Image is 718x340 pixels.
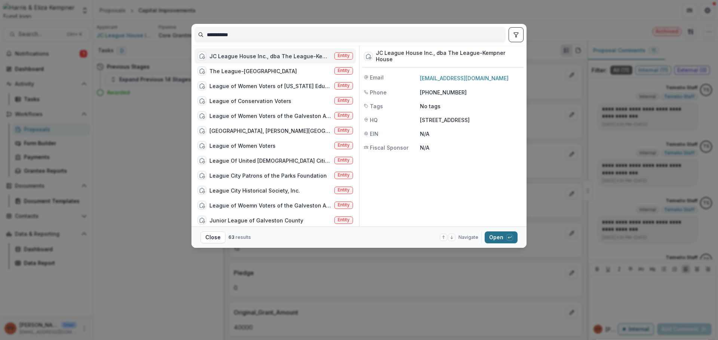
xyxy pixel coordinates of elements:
div: [GEOGRAPHIC_DATA], [PERSON_NAME][GEOGRAPHIC_DATA] [209,127,331,135]
div: League City Patrons of the Parks Foundation [209,172,327,180]
span: Fiscal Sponsor [370,144,408,152]
span: Entity [338,143,350,148]
p: N/A [420,144,522,152]
span: Email [370,74,384,81]
p: No tags [420,102,441,110]
span: Entity [338,187,350,193]
button: Open [485,231,518,243]
button: toggle filters [509,27,524,42]
span: Entity [338,157,350,163]
div: League of Woemn Voters of the Galveston Area [209,202,331,209]
p: [STREET_ADDRESS] [420,116,522,124]
span: Entity [338,98,350,103]
div: League of Women Voters [209,142,276,150]
div: JC League House Inc., dba The League-Kempner House [376,50,522,63]
div: League Of United [DEMOGRAPHIC_DATA] Citizens/council 151 [209,157,331,165]
span: Entity [338,172,350,178]
div: League of Conservation Voters [209,97,291,105]
span: 63 [228,234,234,240]
span: Navigate [458,234,478,241]
span: Phone [370,88,387,96]
div: League of Women Voters of [US_STATE] Education Fund [209,82,331,90]
span: Entity [338,113,350,118]
span: Entity [338,53,350,58]
div: League of Women Voters of the Galveston Area [209,112,331,120]
div: League City Historical Society, Inc. [209,187,300,194]
div: The League-[GEOGRAPHIC_DATA] [209,67,297,75]
span: Entity [338,202,350,208]
span: Tags [370,102,383,110]
span: results [236,234,251,240]
span: Entity [338,83,350,88]
span: HQ [370,116,378,124]
span: Entity [338,217,350,222]
p: [PHONE_NUMBER] [420,88,522,96]
span: Entity [338,68,350,73]
button: Close [200,231,225,243]
div: Junior League of Galveston County [209,216,303,224]
span: EIN [370,130,378,138]
div: JC League House Inc., dba The League-Kempner House [209,52,331,60]
p: N/A [420,130,522,138]
a: [EMAIL_ADDRESS][DOMAIN_NAME] [420,75,509,81]
span: Entity [338,128,350,133]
